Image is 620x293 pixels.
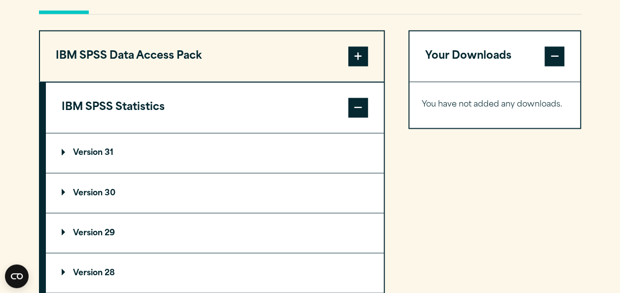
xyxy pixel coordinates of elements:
summary: Version 30 [46,173,384,213]
summary: Version 28 [46,253,384,293]
p: Version 31 [62,149,113,157]
summary: Version 29 [46,213,384,253]
p: Version 29 [62,229,115,237]
button: Your Downloads [409,31,581,81]
p: Version 30 [62,189,115,197]
p: Version 28 [62,269,115,277]
button: IBM SPSS Data Access Pack [40,31,384,81]
p: You have not added any downloads. [422,98,568,112]
summary: Version 31 [46,133,384,173]
div: Your Downloads [409,81,581,128]
button: Open CMP widget [5,264,29,288]
button: IBM SPSS Statistics [46,82,384,133]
